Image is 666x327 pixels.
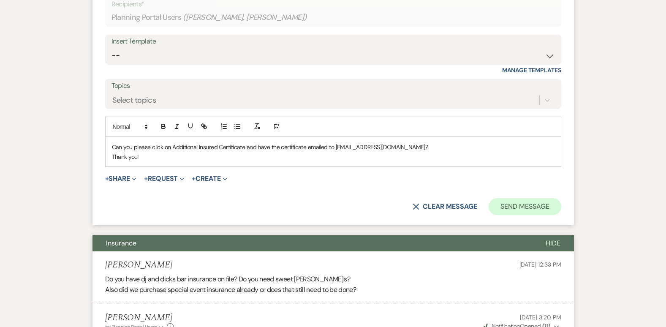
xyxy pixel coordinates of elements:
[105,175,137,182] button: Share
[519,261,561,268] span: [DATE] 12:33 PM
[111,9,555,26] div: Planning Portal Users
[105,284,561,295] p: Also did we purchase special event insurance already or does that still need to be done?
[112,95,156,106] div: Select topics
[144,175,148,182] span: +
[183,12,307,23] span: ( [PERSON_NAME], [PERSON_NAME] )
[546,239,560,248] span: Hide
[105,260,172,270] h5: [PERSON_NAME]
[105,313,174,323] h5: [PERSON_NAME]
[520,313,561,321] span: [DATE] 3:20 PM
[105,175,109,182] span: +
[489,198,561,215] button: Send Message
[111,35,555,48] div: Insert Template
[111,80,555,92] label: Topics
[502,66,561,74] a: Manage Templates
[192,175,227,182] button: Create
[112,142,555,152] p: Can you please click on Additional Insured Certificate and have the certificate emailed to [EMAIL...
[105,274,561,285] p: Do you have dj and dicks bar insurance on file? Do you need sweet [PERSON_NAME]’s?
[144,175,184,182] button: Request
[532,235,574,251] button: Hide
[413,203,477,210] button: Clear message
[112,152,555,161] p: Thank you!
[92,235,532,251] button: Insurance
[106,239,136,248] span: Insurance
[192,175,196,182] span: +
